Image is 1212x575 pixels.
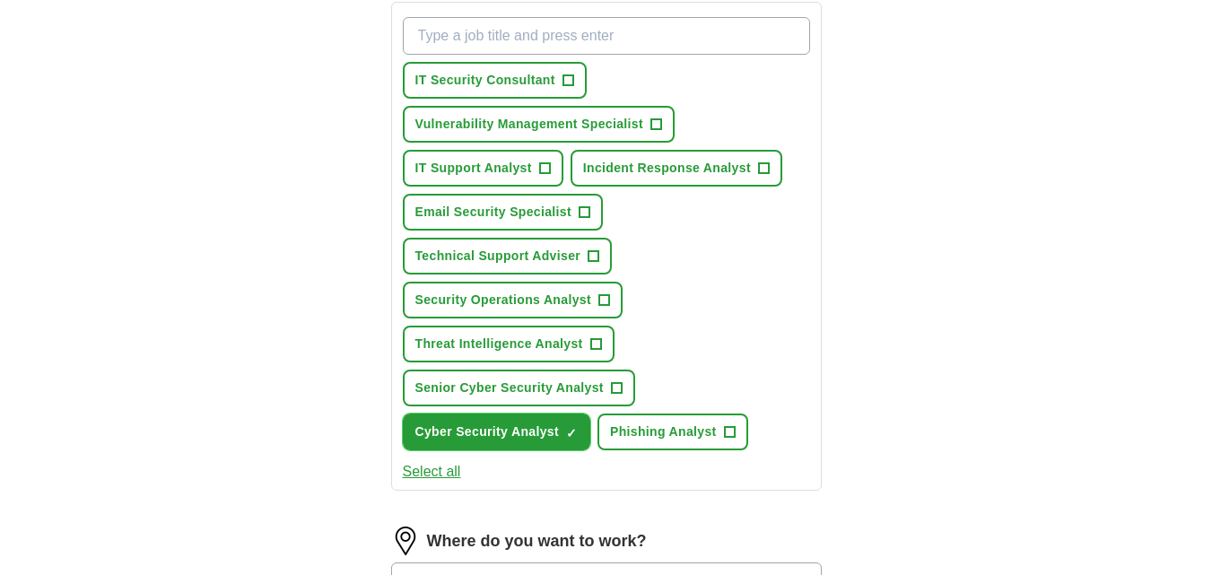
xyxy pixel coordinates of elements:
button: IT Support Analyst [403,150,563,187]
span: Phishing Analyst [610,423,717,441]
span: Cyber Security Analyst [415,423,559,441]
input: Type a job title and press enter [403,17,810,55]
span: Email Security Specialist [415,203,572,222]
span: IT Security Consultant [415,71,555,90]
button: Threat Intelligence Analyst [403,326,615,362]
span: Senior Cyber Security Analyst [415,379,604,397]
button: Email Security Specialist [403,194,604,231]
button: Incident Response Analyst [571,150,782,187]
button: Senior Cyber Security Analyst [403,370,635,406]
span: Technical Support Adviser [415,247,581,266]
button: Select all [403,461,461,483]
span: Threat Intelligence Analyst [415,335,583,353]
span: Security Operations Analyst [415,291,591,309]
span: IT Support Analyst [415,159,532,178]
label: Where do you want to work? [427,529,647,553]
button: Security Operations Analyst [403,282,623,318]
button: Vulnerability Management Specialist [403,106,675,143]
span: Incident Response Analyst [583,159,751,178]
button: Cyber Security Analyst✓ [403,414,590,450]
img: location.png [391,527,420,555]
span: Vulnerability Management Specialist [415,115,643,134]
span: ✓ [566,426,577,440]
button: IT Security Consultant [403,62,587,99]
button: Phishing Analyst [597,414,748,450]
button: Technical Support Adviser [403,238,613,274]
